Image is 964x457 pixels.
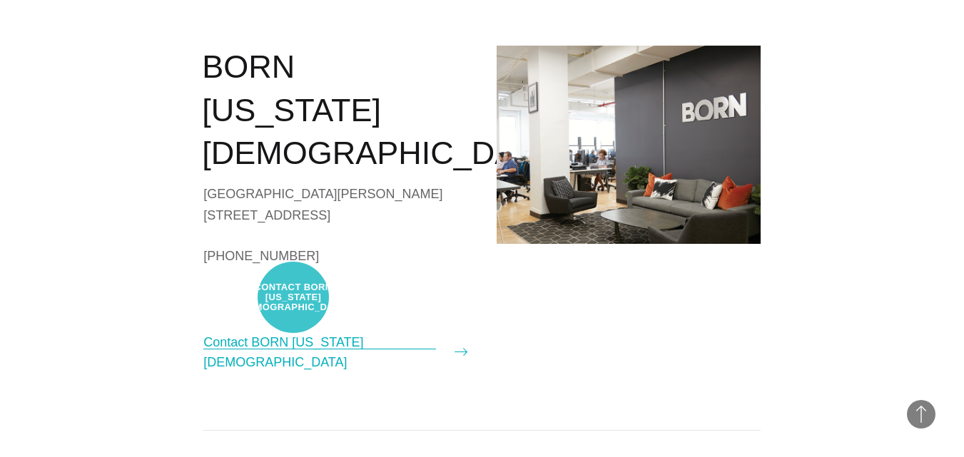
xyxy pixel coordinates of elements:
[203,183,467,226] div: [GEOGRAPHIC_DATA][PERSON_NAME][STREET_ADDRESS]
[202,46,467,175] h2: BORN [US_STATE][DEMOGRAPHIC_DATA]
[907,400,935,428] button: Back to Top
[203,245,467,267] a: [PHONE_NUMBER]
[203,332,467,372] a: Contact BORN [US_STATE][DEMOGRAPHIC_DATA]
